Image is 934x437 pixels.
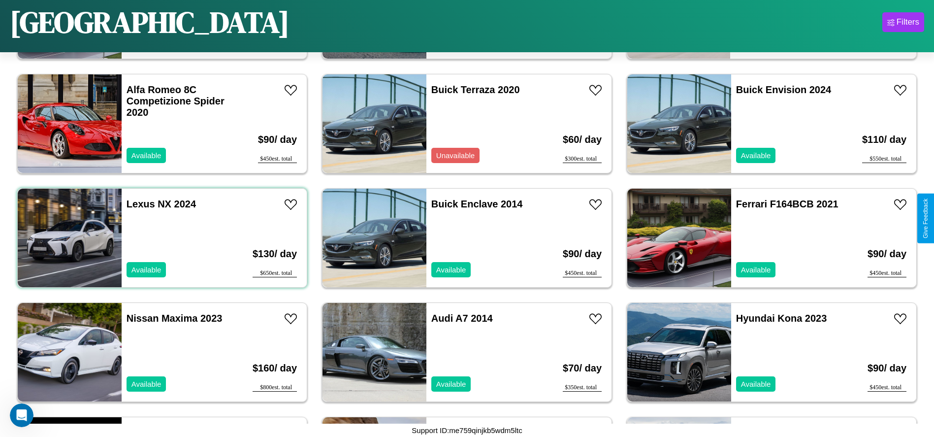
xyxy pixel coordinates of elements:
a: Hyundai Kona 2023 [736,313,827,324]
a: Ferrari F164BCB 2021 [736,199,838,209]
a: Buick Enclave 2014 [431,199,523,209]
h3: $ 60 / day [563,124,602,155]
p: Unavailable [436,149,475,162]
p: Available [131,263,161,276]
p: Available [741,377,771,391]
div: $ 550 est. total [862,155,906,163]
p: Available [131,377,161,391]
a: Buick Terraza 2020 [431,84,520,95]
div: Give Feedback [922,199,929,238]
h3: $ 130 / day [253,238,297,269]
div: $ 300 est. total [563,155,602,163]
p: Available [741,149,771,162]
div: $ 450 est. total [258,155,297,163]
div: $ 450 est. total [868,269,906,277]
h3: $ 90 / day [563,238,602,269]
p: Available [741,263,771,276]
p: Support ID: me759qinjkb5wdm5ltc [412,424,522,437]
a: Nissan Maxima 2023 [127,313,223,324]
h3: $ 70 / day [563,353,602,384]
p: Available [436,263,466,276]
h3: $ 160 / day [253,353,297,384]
div: $ 650 est. total [253,269,297,277]
button: Filters [882,12,924,32]
a: Buick Envision 2024 [736,84,831,95]
h1: [GEOGRAPHIC_DATA] [10,2,290,42]
div: $ 450 est. total [868,384,906,392]
div: $ 350 est. total [563,384,602,392]
a: Audi A7 2014 [431,313,493,324]
div: $ 450 est. total [563,269,602,277]
p: Available [131,149,161,162]
iframe: Intercom live chat [10,403,33,427]
a: Lexus NX 2024 [127,199,196,209]
div: Filters [897,17,919,27]
p: Available [436,377,466,391]
h3: $ 90 / day [868,238,906,269]
div: $ 800 est. total [253,384,297,392]
h3: $ 90 / day [258,124,297,155]
h3: $ 90 / day [868,353,906,384]
h3: $ 110 / day [862,124,906,155]
a: Alfa Romeo 8C Competizione Spider 2020 [127,84,225,118]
